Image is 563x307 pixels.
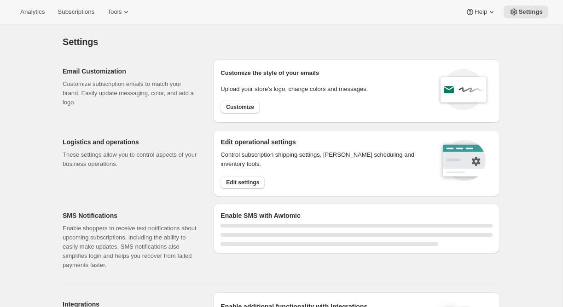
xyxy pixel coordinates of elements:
h2: Edit operational settings [221,137,426,147]
button: Subscriptions [52,6,100,18]
span: Edit settings [226,179,259,186]
p: Upload your store’s logo, change colors and messages. [221,85,368,94]
span: Customize [226,103,254,111]
p: Customize subscription emails to match your brand. Easily update messaging, color, and add a logo. [63,80,198,107]
button: Tools [102,6,136,18]
p: Customize the style of your emails [221,68,319,78]
button: Customize [221,101,260,114]
button: Analytics [15,6,50,18]
h2: Email Customization [63,67,198,76]
span: Tools [107,8,122,16]
span: Subscriptions [58,8,94,16]
button: Edit settings [221,176,265,189]
button: Help [460,6,502,18]
h2: Logistics and operations [63,137,198,147]
p: These settings allow you to control aspects of your business operations. [63,150,198,169]
h2: SMS Notifications [63,211,198,220]
span: Settings [63,37,98,47]
h2: Enable SMS with Awtomic [221,211,493,220]
button: Settings [504,6,548,18]
span: Analytics [20,8,45,16]
span: Settings [518,8,543,16]
p: Control subscription shipping settings, [PERSON_NAME] scheduling and inventory tools. [221,150,426,169]
span: Help [475,8,487,16]
p: Enable shoppers to receive text notifications about upcoming subscriptions, including the ability... [63,224,198,270]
